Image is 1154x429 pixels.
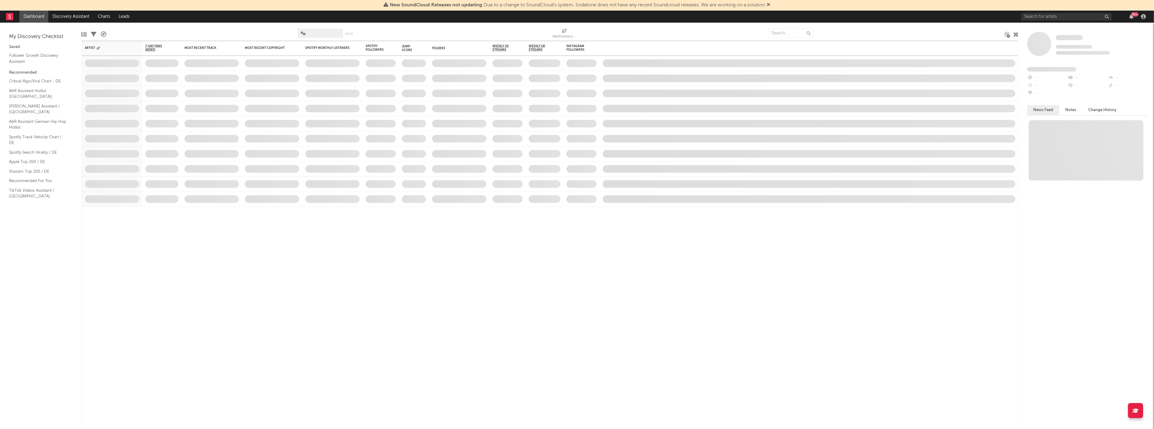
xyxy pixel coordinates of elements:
div: Most Recent Copyright [245,46,290,50]
div: Most Recent Track [184,46,230,50]
span: 7-Day Fans Added [145,44,169,52]
div: Instagram Followers [566,44,588,52]
a: Charts [94,11,114,23]
div: Notifications (Artist) [553,26,577,43]
div: Filters [91,26,96,43]
a: [PERSON_NAME] Assistant / [GEOGRAPHIC_DATA] [9,103,66,115]
input: Search... [768,29,813,38]
div: -- [1027,90,1067,98]
a: A&R Assistant Hotlist ([GEOGRAPHIC_DATA]) [9,88,66,100]
span: Weekly UK Streams [529,44,551,52]
a: Spotify Track Velocity Chart / DE [9,134,66,146]
a: Apple Top 200 / DE [9,158,66,165]
a: Some Artist [1056,35,1083,41]
a: Leads [114,11,134,23]
a: Critical Algo/Viral Chart - DE [9,78,66,85]
span: : Due to a change to SoundCloud's system, Sodatone does not have any recent Soundcloud releases. ... [390,3,765,8]
span: Dismiss [767,3,771,8]
a: Discovery Assistant [48,11,94,23]
div: -- [1067,74,1108,82]
div: -- [1067,82,1108,90]
a: Recommended For You [9,178,66,184]
div: Spotify Followers [366,44,387,52]
button: Change History [1082,105,1123,115]
a: Shazam Top 200 / DE [9,168,66,175]
span: New SoundCloud Releases not updating [390,3,482,8]
button: News Feed [1027,105,1059,115]
a: Spotify Search Virality / DE [9,149,66,156]
button: Notes [1059,105,1082,115]
div: Edit Columns [82,26,86,43]
span: Fans Added by Platform [1027,67,1076,72]
input: Search for artists [1021,13,1112,21]
span: Weekly US Streams [492,44,514,52]
div: A&R Pipeline [101,26,106,43]
div: -- [1108,82,1148,90]
div: Artist [85,46,130,50]
div: Spotify Monthly Listeners [305,46,351,50]
div: 99 + [1131,12,1139,17]
div: -- [1027,82,1067,90]
span: 0 fans last week [1056,51,1110,55]
div: Jump Score [402,45,417,52]
div: Saved [9,43,72,51]
button: 99+ [1129,14,1133,19]
span: Tracking Since: [DATE] [1056,45,1092,49]
div: -- [1108,74,1148,82]
div: Recommended [9,69,72,76]
div: Folders [432,46,477,50]
a: A&R Assistant German Hip Hop Hotlist [9,118,66,131]
a: TikTok Videos Assistant / [GEOGRAPHIC_DATA] [9,187,66,200]
div: My Discovery Checklist [9,33,72,40]
button: Save [345,32,353,36]
span: Some Artist [1056,35,1083,40]
a: Dashboard [19,11,48,23]
div: Notifications (Artist) [553,33,577,40]
a: Follower Growth Discovery Assistant [9,52,66,65]
div: -- [1027,74,1067,82]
